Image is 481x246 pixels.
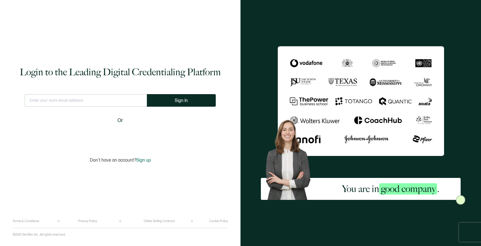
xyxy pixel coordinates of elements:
[90,158,151,163] p: Don't have an account?
[20,66,221,78] h1: Login to the Leading Digital Credentialing Platform
[25,94,147,107] input: Enter your work email address
[13,219,39,223] a: Terms & Conditions
[456,195,465,205] img: Sertifier Login
[175,98,188,103] span: Sign In
[144,219,175,223] a: Online Selling Contract
[84,129,156,142] div: Sign in with Google. Opens in new tab
[117,117,123,125] span: Or
[147,94,216,107] button: Sign In
[81,129,159,142] iframe: Sign in with Google Button
[136,158,151,163] span: Sign up
[342,183,439,195] h2: You are in .
[278,46,444,156] img: Sertifier Login - You are in <span class="strong-h">good company</span>.
[379,183,437,195] span: good company
[13,233,66,237] p: ©2025 Sertifier Inc.. All rights reserved.
[209,219,228,223] a: Cookie Policy
[261,116,321,200] img: Sertifier Login - You are in <span class="strong-h">good company</span>. Hero
[78,219,97,223] a: Privacy Policy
